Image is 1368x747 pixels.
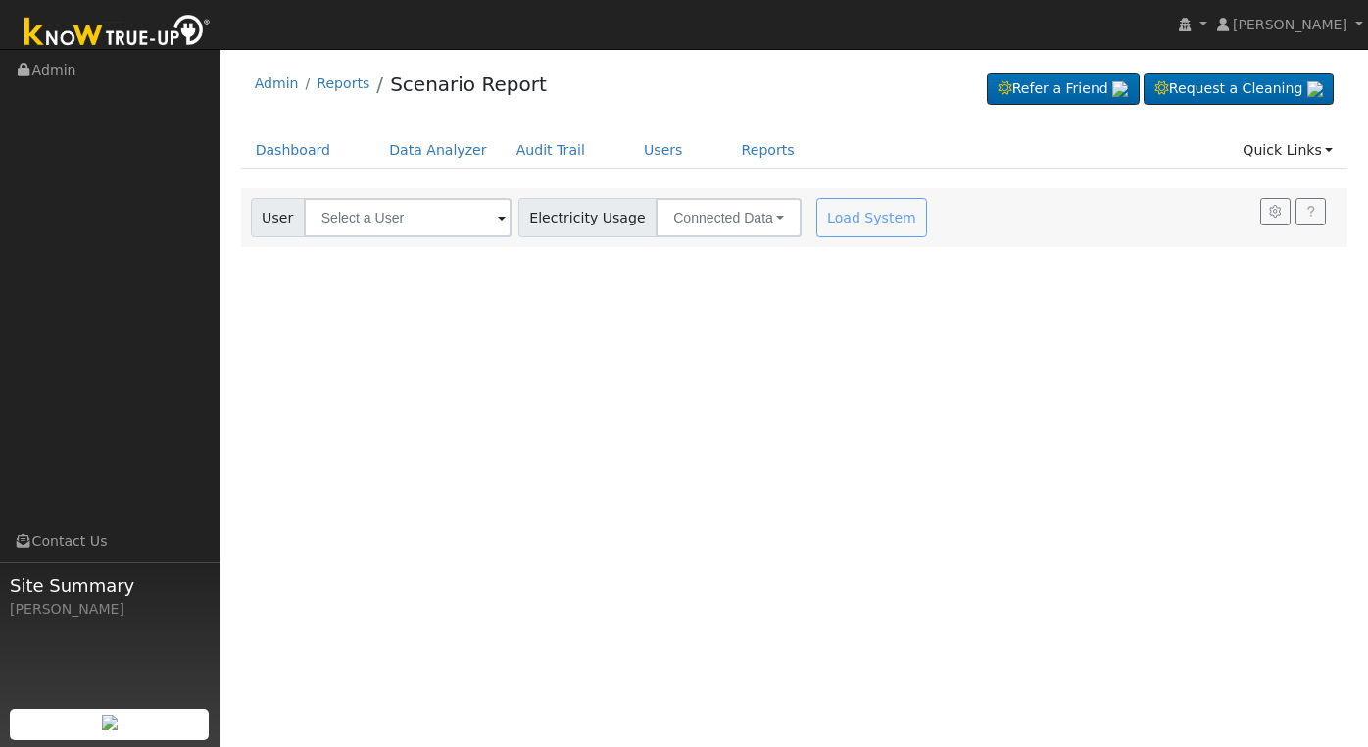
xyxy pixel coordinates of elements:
a: Dashboard [241,132,346,169]
span: Electricity Usage [518,198,657,237]
div: [PERSON_NAME] [10,599,210,620]
span: User [251,198,305,237]
a: Quick Links [1228,132,1347,169]
button: Settings [1260,198,1291,225]
span: Site Summary [10,573,210,599]
a: Reports [317,75,369,91]
a: Scenario Report [390,73,547,96]
img: Know True-Up [15,11,220,55]
img: retrieve [102,715,118,730]
a: Users [629,132,698,169]
a: Reports [727,132,809,169]
img: retrieve [1307,81,1323,97]
a: Help Link [1295,198,1326,225]
span: [PERSON_NAME] [1233,17,1347,32]
button: Connected Data [656,198,802,237]
img: retrieve [1112,81,1128,97]
a: Refer a Friend [987,73,1140,106]
a: Audit Trail [502,132,600,169]
a: Request a Cleaning [1144,73,1334,106]
a: Data Analyzer [374,132,502,169]
a: Admin [255,75,299,91]
input: Select a User [304,198,512,237]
